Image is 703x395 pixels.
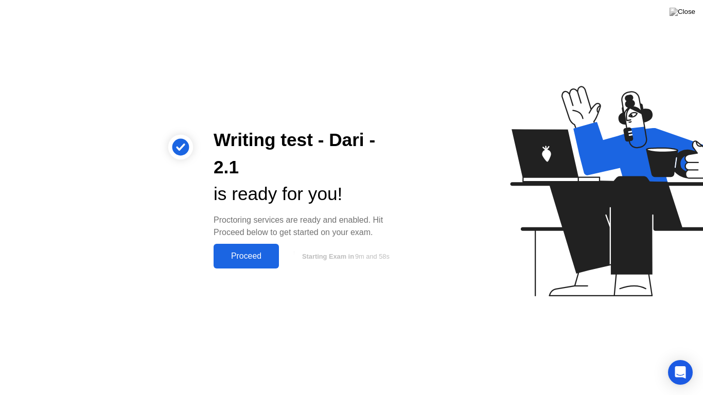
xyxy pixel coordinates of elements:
div: Proctoring services are ready and enabled. Hit Proceed below to get started on your exam. [214,214,405,239]
button: Starting Exam in9m and 58s [284,246,405,266]
img: Close [670,8,695,16]
div: Open Intercom Messenger [668,360,693,385]
span: 9m and 58s [355,253,390,260]
div: Writing test - Dari - 2.1 [214,127,405,181]
button: Proceed [214,244,279,268]
div: is ready for you! [214,181,405,208]
div: Proceed [217,252,276,261]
